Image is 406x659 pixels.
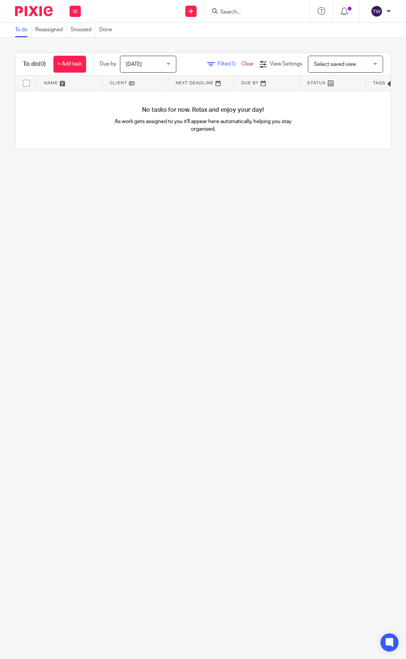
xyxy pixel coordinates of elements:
a: Reassigned [35,23,67,37]
span: Select saved view [314,62,356,67]
img: svg%3E [371,5,383,17]
h1: To do [23,60,46,68]
span: Tags [373,81,386,85]
span: (0) [39,61,46,67]
input: Search [220,9,287,16]
a: Snoozed [71,23,95,37]
span: [DATE] [126,62,142,67]
a: Done [99,23,116,37]
a: To do [15,23,32,37]
h4: No tasks for now. Relax and enjoy your day! [15,106,391,114]
span: View Settings [270,61,302,67]
img: Pixie [15,6,53,16]
p: As work gets assigned to you it'll appear here automatically, helping you stay organised. [109,118,297,133]
span: Filter [218,61,241,67]
p: Due by [100,60,116,68]
a: + Add task [53,56,86,73]
span: (1) [230,61,236,67]
a: Clear [241,61,254,67]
